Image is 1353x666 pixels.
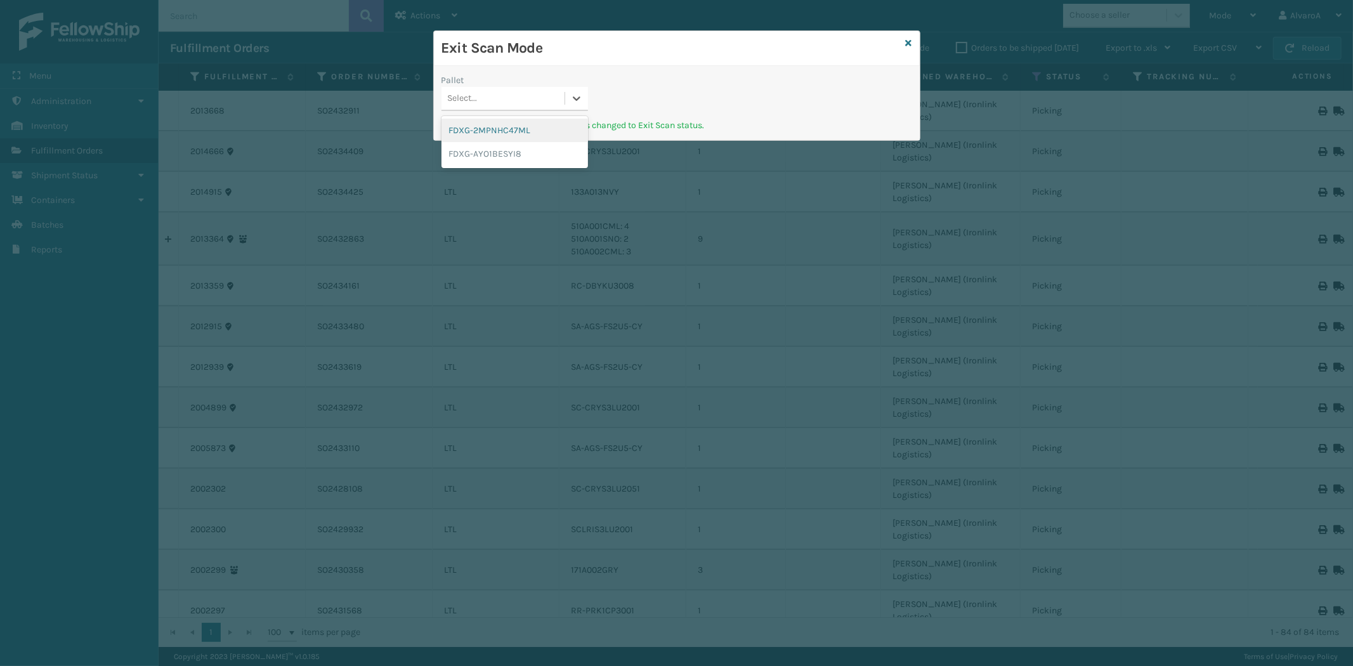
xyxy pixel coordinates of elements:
div: Select... [448,92,478,105]
p: Pallet scanned and Fulfillment Orders changed to Exit Scan status. [441,119,912,132]
h3: Exit Scan Mode [441,39,901,58]
label: Pallet [441,74,464,87]
div: FDXG-2MPNHC47ML [441,119,588,142]
div: FDXG-AYO1BESYI8 [441,142,588,166]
